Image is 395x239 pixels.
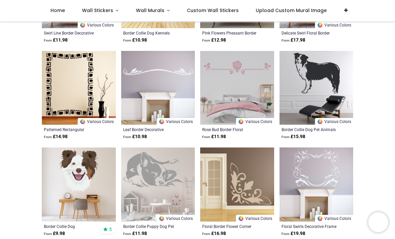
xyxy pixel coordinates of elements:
[282,30,337,36] a: Delicate Swirl Floral Border
[282,37,305,44] strong: £ 17.98
[238,119,244,125] img: Color Wheel
[42,147,116,222] img: Border Collie Dog Wall Sticker
[123,230,147,237] strong: £ 11.98
[282,133,305,140] strong: £ 15.98
[202,224,258,229] a: Floral Border Flower Corner
[44,127,100,132] a: Patterned Rectangular Decorative Frame Home Border Decor Art s
[51,7,65,14] span: Home
[282,232,290,236] span: From
[123,30,179,36] a: Border Collie Dog Kennels Grooming
[123,133,147,140] strong: £ 10.98
[44,30,100,36] a: Swirl Line Border Decorative Headboard
[315,215,353,222] a: Various Colors
[159,119,165,125] img: Color Wheel
[78,21,116,28] a: Various Colors
[80,22,86,28] img: Color Wheel
[123,39,131,42] span: From
[200,147,274,222] img: Floral Border Flower Corner Wall Sticker
[368,212,388,232] iframe: Brevo live chat
[136,7,164,14] span: Wall Murals
[202,232,210,236] span: From
[202,39,210,42] span: From
[123,232,131,236] span: From
[78,118,116,125] a: Various Colors
[202,133,226,140] strong: £ 11.98
[317,22,323,28] img: Color Wheel
[187,7,239,14] span: Custom Wall Stickers
[202,37,226,44] strong: £ 12.98
[44,135,52,139] span: From
[121,51,195,125] img: Leaf Border Decorative Headboard Wall Sticker
[44,37,68,44] strong: £ 11.98
[44,230,65,237] strong: £ 9.98
[44,232,52,236] span: From
[282,127,337,132] a: Border Collie Dog Pet Animals
[202,30,258,36] a: Pink Flowers Pheasant Border
[236,118,274,125] a: Various Colors
[202,230,226,237] strong: £ 16.98
[82,7,113,14] span: Wall Stickers
[317,216,323,222] img: Color Wheel
[317,119,323,125] img: Color Wheel
[315,118,353,125] a: Various Colors
[315,21,353,28] a: Various Colors
[236,215,274,222] a: Various Colors
[123,127,179,132] a: Leaf Border Decorative Headboard
[280,51,353,125] img: Border Collie Dog Pet Animals Wall Sticker
[123,37,147,44] strong: £ 10.98
[42,51,116,125] img: Patterned Rectangular Decorative Frame Wall Sticker Home Border Decor Art Decals
[123,135,131,139] span: From
[202,135,210,139] span: From
[202,127,258,132] a: Rose Bud Border Floral Headboard
[282,224,337,229] a: Floral Swirls Decorative Frame s Home Border Decor Art s
[44,39,52,42] span: From
[44,224,100,229] a: Border Collie Dog
[282,230,305,237] strong: £ 19.98
[123,224,179,229] a: Border Collie Puppy Dog Pet Animals
[200,51,274,125] img: Rose Bud Border Floral Headboard Wall Sticker
[157,215,195,222] a: Various Colors
[159,216,165,222] img: Color Wheel
[238,216,244,222] img: Color Wheel
[282,135,290,139] span: From
[121,147,195,222] img: Border Collie Puppy Dog Pet Animals Wall Sticker
[282,39,290,42] span: From
[109,226,112,232] span: 5
[80,119,86,125] img: Color Wheel
[157,118,195,125] a: Various Colors
[256,7,327,14] span: Upload Custom Mural Image
[44,133,68,140] strong: £ 14.98
[280,147,353,222] img: Floral Swirls Decorative Frame Wall Stickers Home Border Decor Art Decals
